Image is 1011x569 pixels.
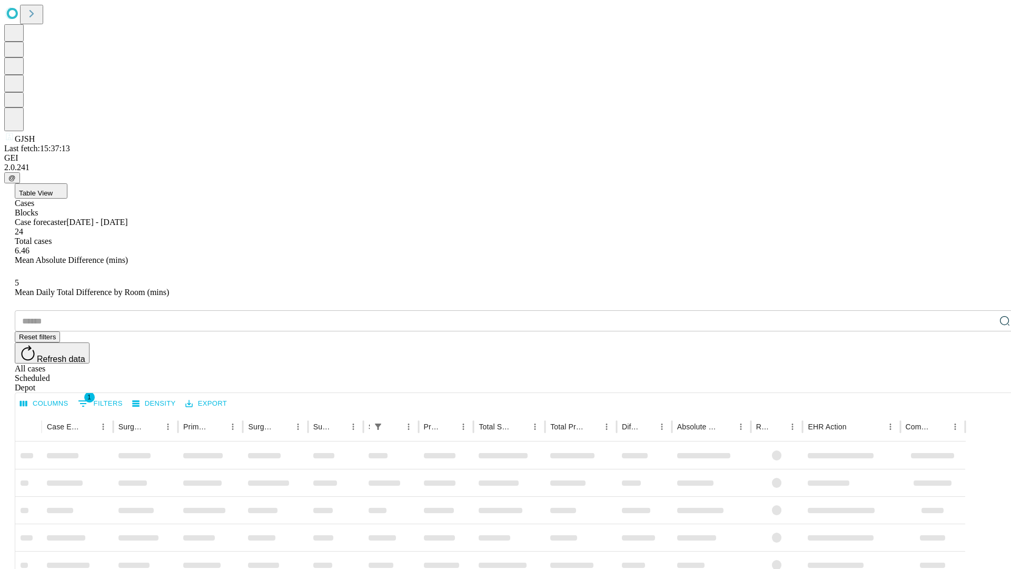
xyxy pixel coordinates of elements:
button: Sort [331,419,346,434]
button: Sort [146,419,161,434]
span: @ [8,174,16,182]
span: 6.46 [15,246,29,255]
button: Sort [719,419,734,434]
div: Total Scheduled Duration [479,423,512,431]
button: Menu [948,419,963,434]
div: Comments [906,423,932,431]
button: Show filters [75,395,125,412]
div: Resolved in EHR [756,423,770,431]
button: Sort [81,419,96,434]
button: Table View [15,183,67,199]
span: [DATE] - [DATE] [66,218,127,227]
button: Select columns [17,396,71,412]
button: Sort [584,419,599,434]
button: Sort [770,419,785,434]
button: Menu [883,419,898,434]
span: Mean Daily Total Difference by Room (mins) [15,288,169,297]
div: Surgery Name [248,423,274,431]
button: Refresh data [15,342,90,364]
span: Last fetch: 15:37:13 [4,144,70,153]
span: 24 [15,227,23,236]
div: Absolute Difference [677,423,718,431]
button: Export [183,396,230,412]
button: Menu [599,419,614,434]
div: Primary Service [183,423,210,431]
button: Sort [933,419,948,434]
div: GEI [4,153,1007,163]
div: Predicted In Room Duration [424,423,441,431]
button: Sort [513,419,528,434]
button: Menu [96,419,111,434]
button: Sort [848,419,863,434]
button: Menu [734,419,748,434]
span: Refresh data [37,355,85,364]
button: Sort [386,419,401,434]
button: Menu [528,419,542,434]
div: EHR Action [808,423,846,431]
button: Show filters [371,419,385,434]
button: Sort [640,419,655,434]
span: 5 [15,278,19,287]
button: Sort [441,419,456,434]
button: Menu [456,419,471,434]
button: Density [130,396,179,412]
span: Mean Absolute Difference (mins) [15,256,128,264]
span: Case forecaster [15,218,66,227]
div: 2.0.241 [4,163,1007,172]
button: Menu [346,419,361,434]
button: Reset filters [15,331,60,342]
div: Difference [622,423,639,431]
button: Menu [161,419,175,434]
span: Total cases [15,237,52,246]
button: Menu [785,419,800,434]
div: Scheduled In Room Duration [369,423,370,431]
div: 1 active filter [371,419,385,434]
div: Surgeon Name [118,423,145,431]
div: Total Predicted Duration [550,423,583,431]
div: Surgery Date [313,423,330,431]
button: Menu [291,419,305,434]
button: Menu [655,419,669,434]
div: Case Epic Id [47,423,80,431]
button: Menu [401,419,416,434]
button: @ [4,172,20,183]
span: 1 [84,392,95,403]
span: Table View [19,189,53,197]
span: GJSH [15,134,35,143]
button: Sort [276,419,291,434]
button: Sort [211,419,225,434]
span: Reset filters [19,333,56,341]
button: Menu [225,419,240,434]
